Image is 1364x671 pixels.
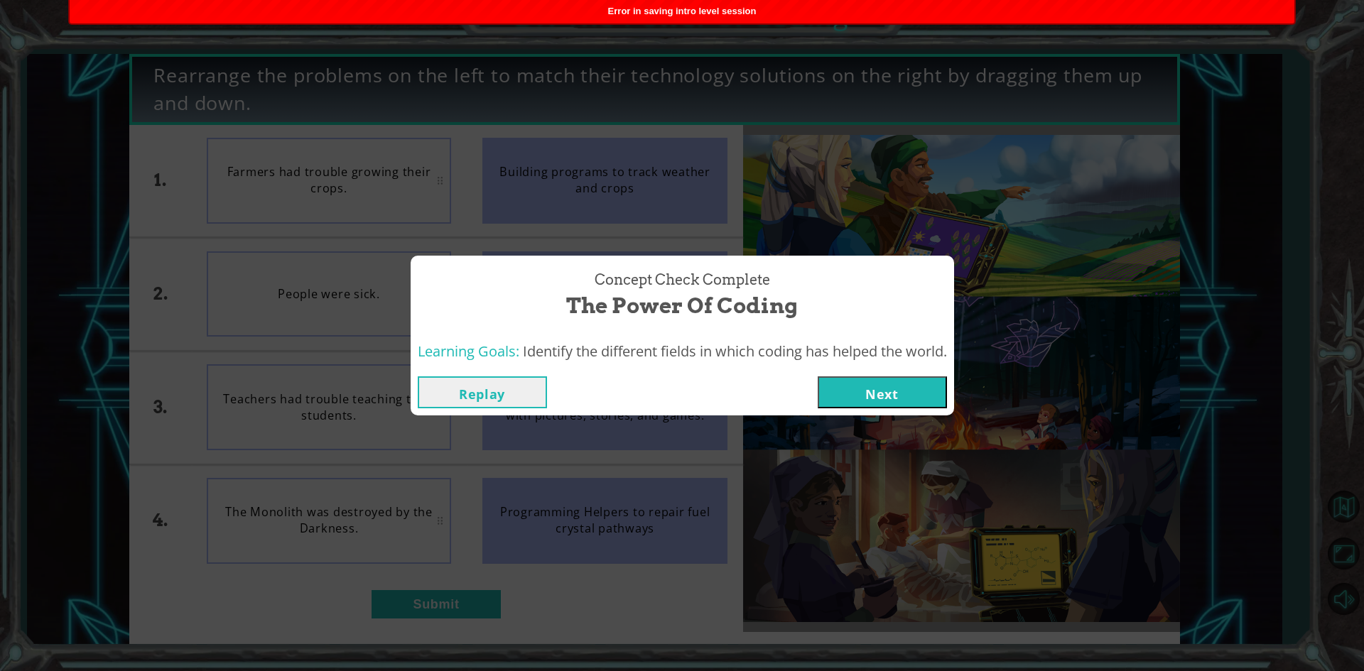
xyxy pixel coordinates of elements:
span: Identify the different fields in which coding has helped the world. [523,342,947,361]
span: The Power of Coding [566,290,798,321]
span: Concept Check Complete [595,270,770,290]
span: Learning Goals: [418,342,519,361]
span: Error in saving intro level session [608,6,757,16]
button: Next [818,376,947,408]
button: Replay [418,376,547,408]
